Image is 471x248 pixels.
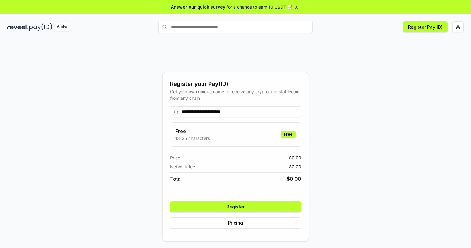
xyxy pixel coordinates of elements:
[175,128,210,135] h3: Free
[7,23,28,31] img: reveel_dark
[170,80,301,88] div: Register your Pay(ID)
[287,175,301,183] span: $ 0.00
[170,154,180,161] span: Price
[170,175,182,183] span: Total
[281,131,296,138] div: Free
[53,23,71,31] div: Alpha
[170,201,301,212] button: Register
[175,135,210,141] p: 13-25 characters
[29,23,52,31] img: pay_id
[289,163,301,170] span: $ 0.00
[170,217,301,229] button: Pricing
[170,163,195,170] span: Network fee
[171,4,225,10] span: Answer our quick survey
[403,21,448,32] button: Register Pay(ID)
[227,4,293,10] span: for a chance to earn 10 USDT 📝
[170,88,301,101] div: Get your own unique name to receive any crypto and stablecoin, from any chain
[289,154,301,161] span: $ 0.00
